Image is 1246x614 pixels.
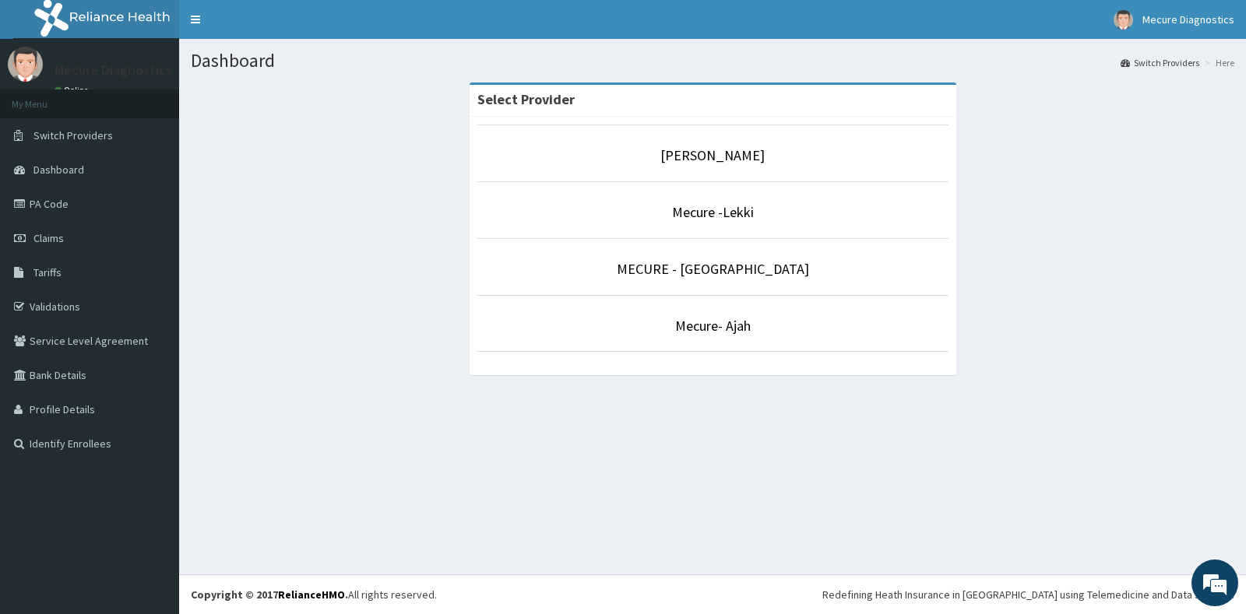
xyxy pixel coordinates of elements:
a: Online [55,85,92,96]
a: [PERSON_NAME] [660,146,765,164]
a: Mecure- Ajah [675,317,751,335]
div: Redefining Heath Insurance in [GEOGRAPHIC_DATA] using Telemedicine and Data Science! [822,587,1234,602]
img: d_794563401_company_1708531726252_794563401 [29,78,63,117]
strong: Select Provider [477,90,575,108]
span: We're online! [90,196,215,353]
img: User Image [8,47,43,82]
a: Mecure -Lekki [672,203,754,221]
a: MECURE - [GEOGRAPHIC_DATA] [617,260,809,278]
div: Minimize live chat window [255,8,293,45]
li: Here [1201,56,1234,69]
span: Claims [33,231,64,245]
h1: Dashboard [191,51,1234,71]
p: Mecure Diagnostics [55,63,172,77]
a: RelianceHMO [278,588,345,602]
textarea: Type your message and hit 'Enter' [8,425,297,479]
span: Mecure Diagnostics [1142,12,1234,26]
span: Dashboard [33,163,84,177]
span: Tariffs [33,265,62,279]
footer: All rights reserved. [179,574,1246,614]
div: Chat with us now [81,87,262,107]
img: User Image [1114,10,1133,30]
a: Switch Providers [1121,56,1199,69]
strong: Copyright © 2017 . [191,588,348,602]
span: Switch Providers [33,128,113,142]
